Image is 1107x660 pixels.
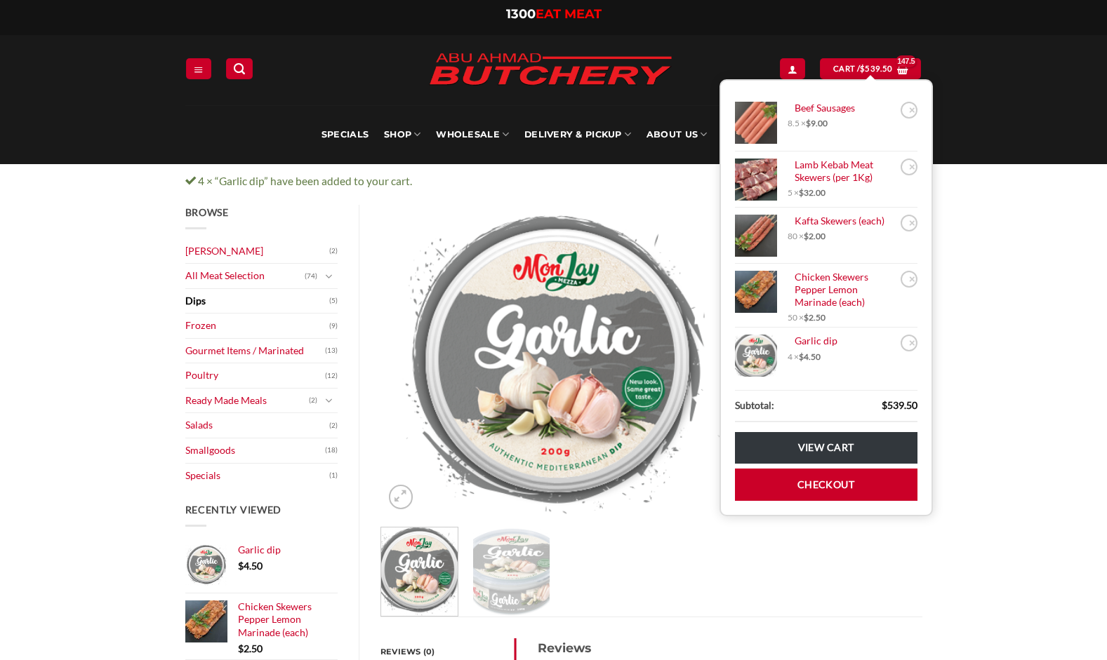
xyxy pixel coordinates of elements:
a: View cart [820,58,921,79]
strong: Subtotal: [735,398,774,414]
a: Remove Lamb Kebab Meat Skewers (per 1Kg) from cart [901,159,917,175]
a: [PERSON_NAME] [185,239,330,264]
span: 50 × [788,312,826,323]
a: View cart [735,432,917,464]
span: 5 × [788,187,826,198]
a: Garlic dip [788,335,896,347]
a: Salads [185,413,330,438]
span: Cart / [833,62,892,75]
span: 4 × [788,351,821,363]
a: Zoom [389,485,413,509]
span: (12) [325,365,338,386]
a: Dips [185,289,330,314]
a: Specials [185,464,330,488]
a: Smallgoods [185,438,326,463]
span: $ [238,560,244,572]
a: Delivery & Pickup [524,105,631,164]
bdi: 539.50 [882,399,917,411]
button: Toggle [321,393,338,408]
bdi: 4.50 [238,560,263,572]
a: SHOP [384,105,420,164]
a: Frozen [185,314,330,338]
span: Browse [185,206,229,218]
a: Specials [322,105,369,164]
span: Garlic dip [238,544,281,555]
img: Abu Ahmad Butchery [417,43,684,97]
span: (13) [325,340,338,361]
span: (18) [325,440,338,461]
span: 8.5 × [788,118,828,129]
span: Chicken Skewers Pepper Lemon Marinade (each) [238,600,312,638]
a: Chicken Skewers Pepper Lemon Marinade (each) [788,271,896,309]
span: 80 × [788,231,826,242]
button: Toggle [321,269,338,284]
span: (1) [329,465,338,486]
span: (2) [309,390,317,411]
a: Kafta Skewers (each) [788,215,896,227]
a: Remove Chicken Skewers Pepper Lemon Marinade (each) from cart [901,271,917,288]
span: 1300 [506,6,536,22]
a: Chicken Skewers Pepper Lemon Marinade (each) [238,600,338,639]
a: Menu [186,58,211,79]
a: Beef Sausages [788,102,896,114]
a: Remove Garlic dip from cart [901,335,917,351]
img: Garlic dip [380,205,734,516]
span: $ [799,351,804,362]
bdi: 2.50 [238,642,263,654]
bdi: 4.50 [799,351,821,362]
a: Lamb Kebab Meat Skewers (per 1Kg) [788,159,896,184]
bdi: 32.00 [799,187,826,198]
a: Wholesale [436,105,509,164]
a: All Meat Selection [185,264,305,288]
a: Gourmet Items / Marinated [185,339,326,363]
span: $ [860,62,865,75]
span: $ [238,642,244,654]
a: Ready Made Meals [185,389,310,413]
a: Login [780,58,805,79]
span: $ [882,399,887,411]
a: Garlic dip [238,544,338,556]
span: (2) [329,415,338,436]
a: Checkout [735,469,917,500]
span: (5) [329,290,338,311]
span: $ [799,187,804,198]
span: Recently Viewed [185,504,282,516]
a: Search [226,58,253,79]
bdi: 9.00 [806,118,828,128]
span: (2) [329,241,338,262]
span: (74) [305,266,317,287]
a: Remove Beef Sausages from cart [901,102,917,119]
h3: Reviews [538,638,901,658]
span: $ [804,312,809,323]
a: Poultry [185,363,326,388]
span: EAT MEAT [536,6,602,22]
img: Garlic dip [473,527,550,619]
span: $ [804,231,809,241]
div: 4 × “Garlic dip” have been added to your cart. [175,173,933,190]
bdi: 2.50 [804,312,826,323]
a: Remove Kafta Skewers (each) from cart [901,215,917,231]
span: $ [806,118,811,128]
bdi: 539.50 [860,64,892,73]
a: About Us [647,105,707,164]
span: (9) [329,316,338,337]
bdi: 2.00 [804,231,826,241]
a: 1300EAT MEAT [506,6,602,22]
